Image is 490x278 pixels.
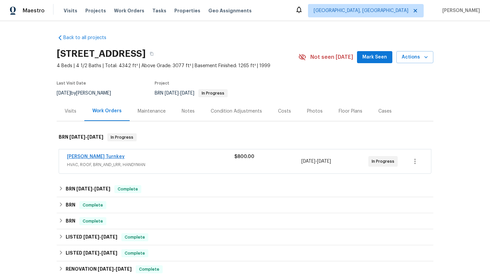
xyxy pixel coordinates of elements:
button: Actions [396,51,433,63]
div: Maintenance [138,108,166,115]
span: [DATE] [101,251,117,255]
h2: [STREET_ADDRESS] [57,50,146,57]
span: [DATE] [180,91,194,96]
span: Actions [402,53,428,61]
div: Costs [278,108,291,115]
span: [DATE] [57,91,71,96]
span: [DATE] [116,267,132,271]
span: 4 Beds | 4 1/2 Baths | Total: 4342 ft² | Above Grade: 3077 ft² | Basement Finished: 1265 ft² | 1999 [57,62,298,69]
span: - [165,91,194,96]
span: [PERSON_NAME] [440,7,480,14]
div: Cases [378,108,392,115]
span: Project [155,81,169,85]
div: Floor Plans [339,108,362,115]
button: Mark Seen [357,51,392,63]
span: In Progress [199,91,227,95]
span: In Progress [372,158,397,165]
span: Work Orders [114,7,144,14]
h6: LISTED [66,233,117,241]
span: Geo Assignments [208,7,252,14]
span: Complete [122,234,148,241]
span: [DATE] [83,235,99,239]
div: Condition Adjustments [211,108,262,115]
a: [PERSON_NAME] Turnkey [67,154,125,159]
h6: BRN [59,133,103,141]
div: Work Orders [92,108,122,114]
span: HVAC, ROOF, BRN_AND_LRR, HANDYMAN [67,161,234,168]
span: Last Visit Date [57,81,86,85]
span: [DATE] [87,135,103,139]
span: - [98,267,132,271]
span: [DATE] [83,251,99,255]
span: Mark Seen [362,53,387,61]
h6: RENOVATION [66,265,132,273]
h6: LISTED [66,249,117,257]
span: [GEOGRAPHIC_DATA], [GEOGRAPHIC_DATA] [314,7,408,14]
span: [DATE] [101,235,117,239]
span: - [76,186,110,191]
span: BRN [155,91,228,96]
div: LISTED [DATE]-[DATE]Complete [57,245,433,261]
span: Complete [115,186,141,192]
span: - [83,235,117,239]
span: - [301,158,331,165]
div: Visits [65,108,76,115]
span: - [83,251,117,255]
div: Notes [182,108,195,115]
div: BRN [DATE]-[DATE]In Progress [57,127,433,148]
span: - [69,135,103,139]
span: Tasks [152,8,166,13]
div: by [PERSON_NAME] [57,89,119,97]
a: Back to all projects [57,34,121,41]
h6: BRN [66,201,75,209]
span: [DATE] [94,186,110,191]
span: Visits [64,7,77,14]
span: [DATE] [98,267,114,271]
span: Complete [122,250,148,257]
h6: BRN [66,217,75,225]
div: BRN [DATE]-[DATE]Complete [57,181,433,197]
span: Complete [136,266,162,273]
span: Properties [174,7,200,14]
span: [DATE] [69,135,85,139]
div: Photos [307,108,323,115]
div: BRN Complete [57,197,433,213]
span: Not seen [DATE] [310,54,353,60]
button: Copy Address [146,48,158,60]
h6: BRN [66,185,110,193]
div: RENOVATION [DATE]-[DATE]Complete [57,261,433,277]
span: Projects [85,7,106,14]
span: In Progress [108,134,136,141]
span: $800.00 [234,154,254,159]
span: [DATE] [317,159,331,164]
span: Complete [80,202,106,208]
span: [DATE] [301,159,315,164]
span: Maestro [23,7,45,14]
span: Complete [80,218,106,225]
span: [DATE] [165,91,179,96]
span: [DATE] [76,186,92,191]
div: BRN Complete [57,213,433,229]
div: LISTED [DATE]-[DATE]Complete [57,229,433,245]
